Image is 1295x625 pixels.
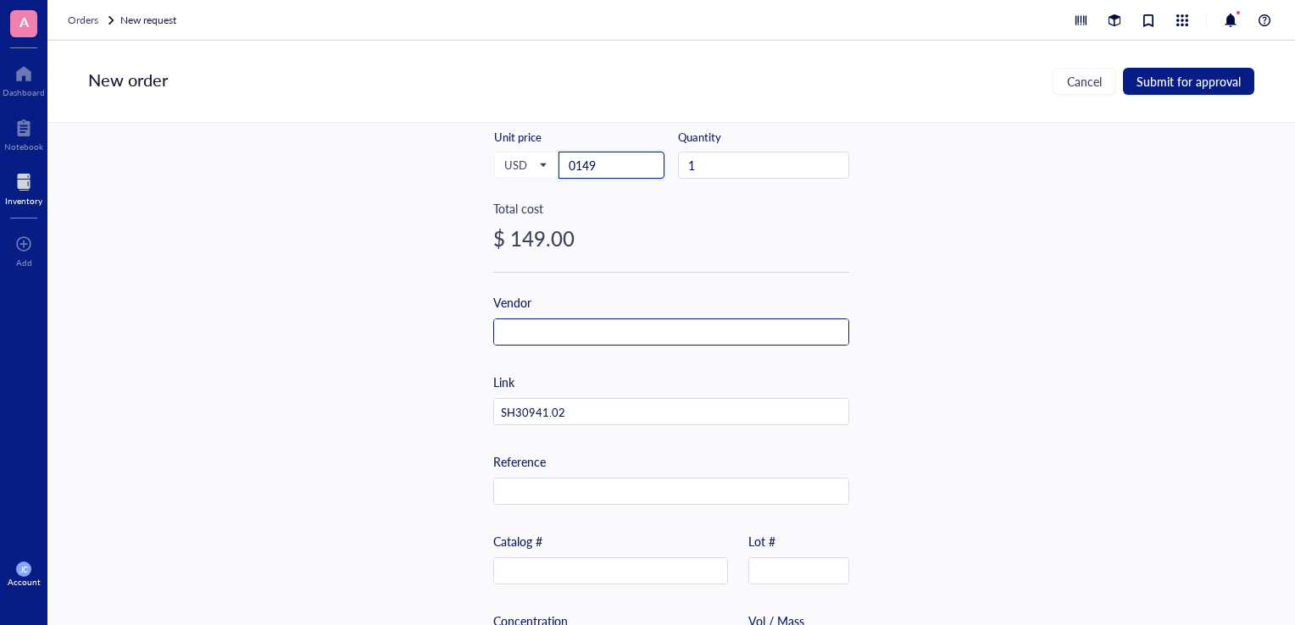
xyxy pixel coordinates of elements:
[1123,68,1254,95] button: Submit for approval
[493,293,531,312] div: Vendor
[19,11,29,32] span: A
[68,12,117,29] a: Orders
[493,373,514,391] div: Link
[1053,68,1116,95] button: Cancel
[8,577,41,587] div: Account
[1137,75,1241,88] span: Submit for approval
[748,532,775,550] div: Lot #
[120,12,180,29] a: New request
[4,114,43,152] a: Notebook
[5,196,42,206] div: Inventory
[678,130,849,145] div: Quantity
[19,565,28,574] span: JC
[493,224,849,252] div: $ 149.00
[493,532,542,550] div: Catalog #
[494,130,600,145] div: Unit price
[493,452,546,471] div: Reference
[493,199,849,218] div: Total cost
[5,169,42,206] a: Inventory
[504,158,546,173] span: USD
[4,141,43,152] div: Notebook
[16,257,32,268] div: Add
[68,13,98,27] span: Orders
[88,68,168,95] div: New order
[3,87,45,97] div: Dashboard
[1067,75,1102,88] span: Cancel
[3,60,45,97] a: Dashboard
